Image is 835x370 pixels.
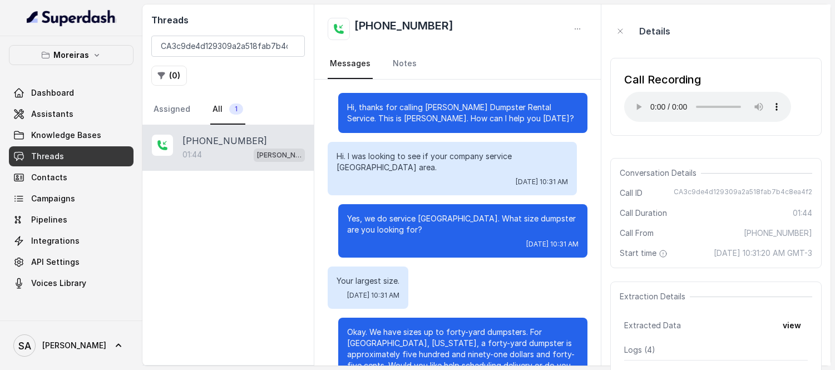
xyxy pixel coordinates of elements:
span: Call ID [620,188,643,199]
button: view [776,315,808,336]
span: Extracted Data [624,320,681,331]
p: Hi. I was looking to see if your company service [GEOGRAPHIC_DATA] area. [337,151,568,173]
span: Assistants [31,108,73,120]
span: Pipelines [31,214,67,225]
span: Start time [620,248,670,259]
h2: Threads [151,13,305,27]
p: Yes, we do service [GEOGRAPHIC_DATA]. What size dumpster are you looking for? [347,213,579,235]
p: Logs ( 4 ) [624,344,808,356]
span: Extraction Details [620,291,690,302]
a: API Settings [9,252,134,272]
span: 1 [229,103,243,115]
button: Moreiras [9,45,134,65]
span: Call Duration [620,208,667,219]
a: Assistants [9,104,134,124]
a: Messages [328,49,373,79]
text: SA [18,340,31,352]
p: Hi, thanks for calling [PERSON_NAME] Dumpster Rental Service. This is [PERSON_NAME]. How can I he... [347,102,579,124]
a: Pipelines [9,210,134,230]
span: 01:44 [793,208,812,219]
span: Call From [620,228,654,239]
span: [DATE] 10:31:20 AM GMT-3 [714,248,812,259]
span: Dashboard [31,87,74,98]
a: Threads [9,146,134,166]
a: Assigned [151,95,192,125]
span: CA3c9de4d129309a2a518fab7b4c8ea4f2 [674,188,812,199]
nav: Tabs [151,95,305,125]
img: light.svg [27,9,116,27]
a: Contacts [9,167,134,188]
h2: [PHONE_NUMBER] [354,18,453,40]
a: Dashboard [9,83,134,103]
span: Campaigns [31,193,75,204]
span: [PERSON_NAME] [42,340,106,351]
a: Notes [391,49,419,79]
span: [DATE] 10:31 AM [347,291,399,300]
span: [DATE] 10:31 AM [516,177,568,186]
p: [PERSON_NAME] (Dumpsters) / EN [257,150,302,161]
a: All1 [210,95,245,125]
span: Contacts [31,172,67,183]
span: Threads [31,151,64,162]
a: [PERSON_NAME] [9,330,134,361]
audio: Your browser does not support the audio element. [624,92,791,122]
nav: Tabs [328,49,587,79]
span: [PHONE_NUMBER] [744,228,812,239]
span: Voices Library [31,278,86,289]
span: [DATE] 10:31 AM [526,240,579,249]
a: Voices Library [9,273,134,293]
span: Conversation Details [620,167,701,179]
p: Your largest size. [337,275,399,287]
p: 01:44 [182,149,202,160]
span: Knowledge Bases [31,130,101,141]
input: Search by Call ID or Phone Number [151,36,305,57]
a: Campaigns [9,189,134,209]
p: Details [639,24,670,38]
div: Call Recording [624,72,791,87]
span: Integrations [31,235,80,246]
span: API Settings [31,256,80,268]
a: Integrations [9,231,134,251]
button: (0) [151,66,187,86]
p: Moreiras [53,48,89,62]
a: Knowledge Bases [9,125,134,145]
p: [PHONE_NUMBER] [182,134,267,147]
